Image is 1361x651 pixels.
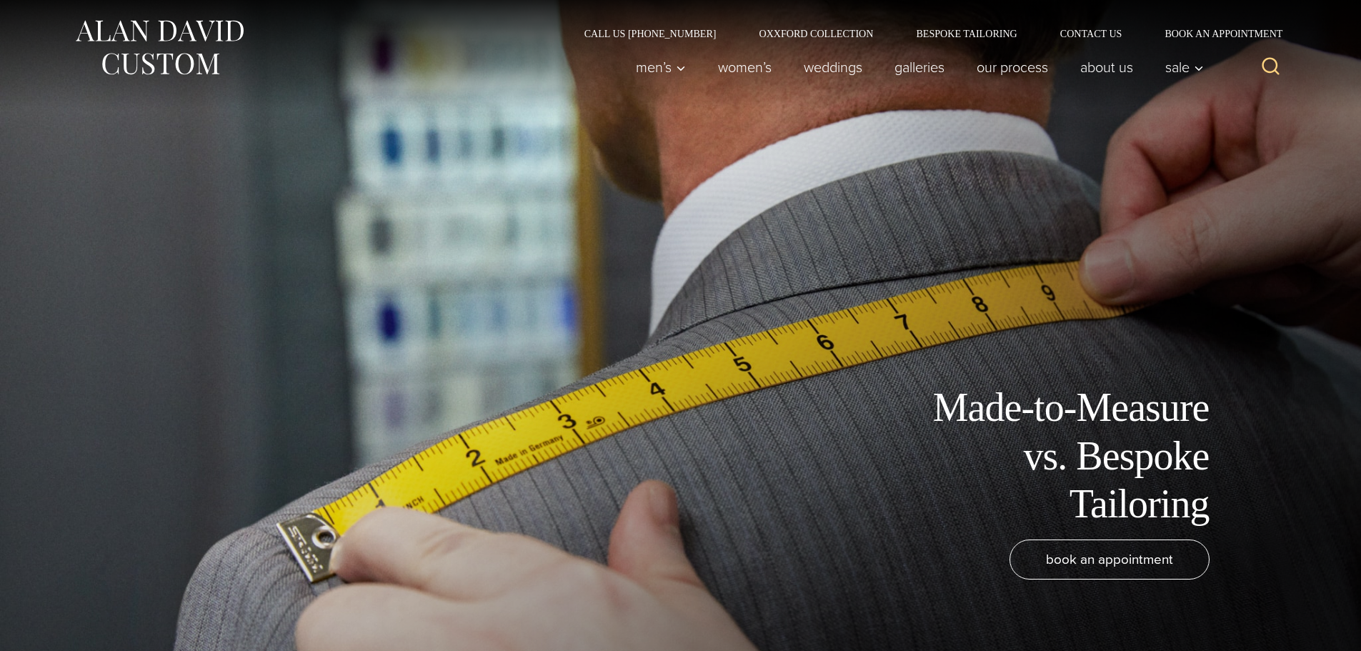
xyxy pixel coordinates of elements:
button: View Search Form [1254,50,1288,84]
a: Galleries [878,53,960,81]
span: Men’s [636,60,686,74]
span: book an appointment [1046,549,1173,570]
a: About Us [1064,53,1149,81]
a: book an appointment [1009,540,1210,580]
a: Book an Appointment [1143,29,1287,39]
a: Oxxford Collection [737,29,894,39]
a: Bespoke Tailoring [894,29,1038,39]
img: Alan David Custom [74,16,245,79]
nav: Primary Navigation [619,53,1211,81]
a: Our Process [960,53,1064,81]
span: Sale [1165,60,1204,74]
a: weddings [787,53,878,81]
nav: Secondary Navigation [563,29,1288,39]
a: Women’s [702,53,787,81]
a: Contact Us [1039,29,1144,39]
h1: Made-to-Measure vs. Bespoke Tailoring [888,384,1210,528]
a: Call Us [PHONE_NUMBER] [563,29,738,39]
